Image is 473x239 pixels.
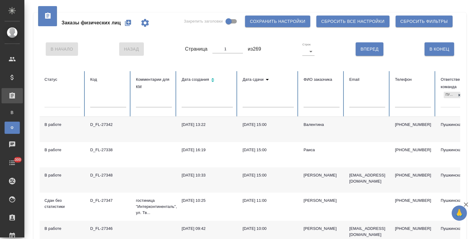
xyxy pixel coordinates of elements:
button: Сохранить настройки [245,16,310,27]
button: 🙏 [452,205,467,221]
div: D_FL-27347 [90,198,126,204]
div: D_FL-27346 [90,226,126,232]
p: [PHONE_NUMBER] [395,147,431,153]
div: В работе [44,122,80,128]
div: В работе [44,226,80,232]
span: Сохранить настройки [250,18,305,25]
div: Сортировка [182,76,233,85]
button: В Конец [425,42,454,56]
span: Закрепить заголовки [184,18,223,24]
div: Сдан без статистики [44,198,80,210]
button: Сбросить все настройки [316,16,389,27]
span: Сбросить фильтры [400,18,448,25]
div: [DATE] 15:00 [243,122,294,128]
span: В Конец [429,45,449,53]
div: Пушкинская [444,92,456,98]
p: [PHONE_NUMBER] [395,226,431,232]
div: В работе [44,147,80,153]
span: Ф [8,125,17,131]
div: Email [349,76,385,83]
p: [PHONE_NUMBER] [395,172,431,178]
div: [DATE] 09:42 [182,226,233,232]
span: 🙏 [454,207,464,219]
div: Раиса [304,147,340,153]
div: D_FL-27342 [90,122,126,128]
div: Сортировка [243,76,294,83]
div: Валентина [304,122,340,128]
label: Строк [302,43,311,46]
span: Сбросить все настройки [321,18,385,25]
span: 300 [11,157,25,163]
div: [PERSON_NAME] [304,198,340,204]
p: [EMAIL_ADDRESS][DOMAIN_NAME] [349,226,385,238]
p: [PHONE_NUMBER] [395,122,431,128]
div: [PERSON_NAME] [304,226,340,232]
div: Телефон [395,76,431,83]
div: ФИО заказчика [304,76,340,83]
div: Комментарии для КМ [136,76,172,91]
div: [DATE] 13:22 [182,122,233,128]
div: [DATE] 10:25 [182,198,233,204]
span: Заказы физических лиц [62,19,121,27]
div: D_FL-27338 [90,147,126,153]
span: Страница [185,45,208,53]
div: [PERSON_NAME] [304,172,340,178]
div: Статус [44,76,80,83]
a: Ф [5,122,20,134]
button: Вперед [356,42,383,56]
div: [DATE] 10:33 [182,172,233,178]
div: Код [90,76,126,83]
div: [DATE] 15:00 [243,147,294,153]
span: Вперед [361,45,379,53]
span: из 269 [248,45,261,53]
div: [DATE] 15:00 [243,172,294,178]
button: Сбросить фильтры [396,16,453,27]
div: [DATE] 11:00 [243,198,294,204]
button: Создать [121,16,135,30]
div: [DATE] 10:00 [243,226,294,232]
a: В [5,106,20,119]
p: гостиница "Интерконтиненталь", ул. Тв... [136,198,172,216]
p: [EMAIL_ADDRESS][DOMAIN_NAME] [349,172,385,184]
div: В работе [44,172,80,178]
div: D_FL-27348 [90,172,126,178]
div: [DATE] 16:19 [182,147,233,153]
span: В [8,109,17,116]
p: [PHONE_NUMBER] [395,198,431,204]
a: 300 [2,155,23,170]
